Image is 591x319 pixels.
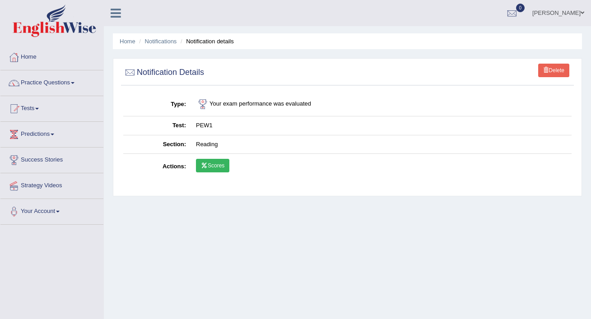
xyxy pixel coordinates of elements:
[0,148,103,170] a: Success Stories
[0,70,103,93] a: Practice Questions
[178,37,234,46] li: Notification details
[516,4,525,12] span: 0
[0,199,103,222] a: Your Account
[538,64,569,77] a: Delete
[123,66,204,79] h2: Notification Details
[123,135,191,154] th: Section
[0,96,103,119] a: Tests
[0,122,103,144] a: Predictions
[191,92,572,116] td: Your exam performance was evaluated
[120,38,135,45] a: Home
[0,45,103,67] a: Home
[191,135,572,154] td: Reading
[145,38,177,45] a: Notifications
[0,173,103,196] a: Strategy Videos
[191,116,572,135] td: PEW1
[123,154,191,180] th: Actions
[123,116,191,135] th: Test
[196,159,229,172] a: Scores
[123,92,191,116] th: Type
